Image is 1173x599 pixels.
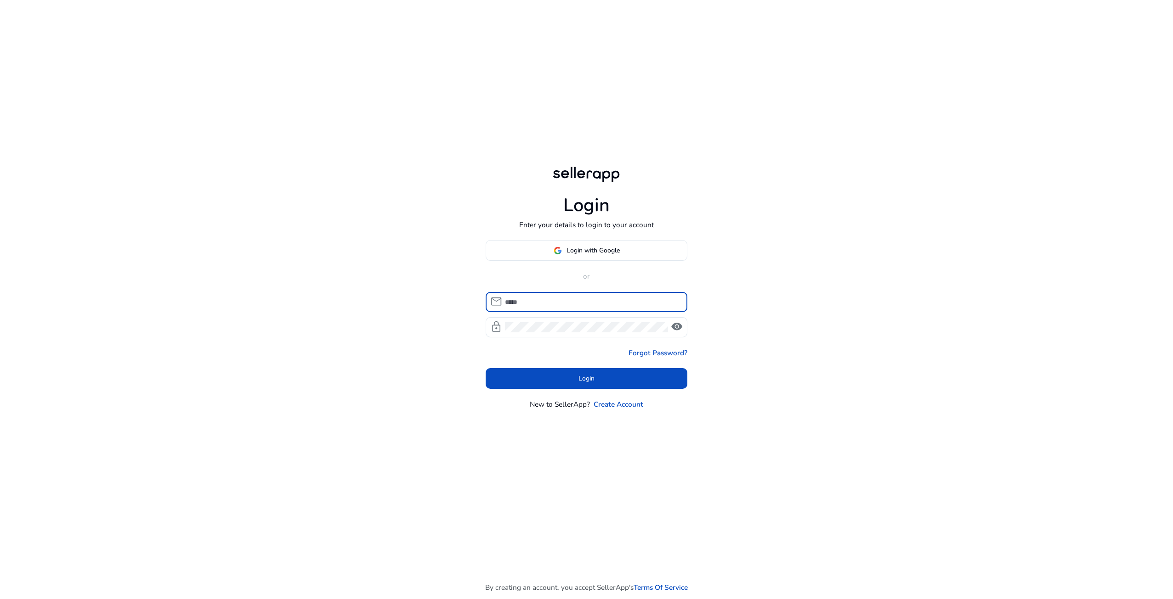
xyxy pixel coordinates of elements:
[563,195,610,217] h1: Login
[486,240,688,261] button: Login with Google
[594,399,643,409] a: Create Account
[634,582,688,593] a: Terms Of Service
[490,296,502,308] span: mail
[519,219,654,230] p: Enter your details to login to your account
[486,368,688,389] button: Login
[578,374,595,383] span: Login
[490,321,502,333] span: lock
[486,271,688,281] p: or
[554,246,562,255] img: google-logo.svg
[530,399,590,409] p: New to SellerApp?
[629,347,687,358] a: Forgot Password?
[567,246,620,255] span: Login with Google
[671,321,683,333] span: visibility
